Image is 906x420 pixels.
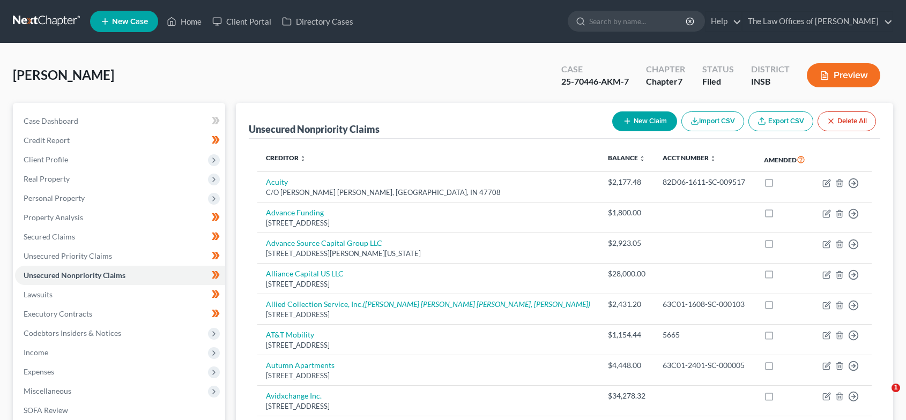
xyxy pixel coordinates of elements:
[15,285,225,304] a: Lawsuits
[249,123,380,136] div: Unsecured Nonpriority Claims
[266,361,335,370] a: Autumn Apartments
[15,266,225,285] a: Unsecured Nonpriority Claims
[589,11,687,31] input: Search by name...
[807,63,880,87] button: Preview
[24,348,48,357] span: Income
[266,310,591,320] div: [STREET_ADDRESS]
[24,174,70,183] span: Real Property
[678,76,682,86] span: 7
[870,384,895,409] iframe: Intercom live chat
[646,63,685,76] div: Chapter
[663,177,747,187] div: 82D06-1611-SC-009517
[266,340,591,350] div: [STREET_ADDRESS]
[755,147,814,172] th: Amended
[608,299,645,310] div: $2,431.20
[681,111,744,131] button: Import CSV
[363,299,590,309] i: ([PERSON_NAME] [PERSON_NAME] [PERSON_NAME], [PERSON_NAME])
[608,360,645,371] div: $4,448.00
[13,67,114,82] span: [PERSON_NAME]
[266,154,306,162] a: Creditor unfold_more
[646,76,685,88] div: Chapter
[266,371,591,381] div: [STREET_ADDRESS]
[24,116,78,125] span: Case Dashboard
[892,384,900,392] span: 1
[663,360,747,371] div: 63C01-2401-SC-000005
[24,367,54,376] span: Expenses
[266,187,591,198] div: C/O [PERSON_NAME] [PERSON_NAME], [GEOGRAPHIC_DATA], IN 47708
[266,249,591,259] div: [STREET_ADDRESS][PERSON_NAME][US_STATE]
[24,193,85,202] span: Personal Property
[561,63,629,76] div: Case
[266,279,591,289] div: [STREET_ADDRESS]
[266,391,322,400] a: Avidxchange Inc.
[24,251,112,260] span: Unsecured Priority Claims
[706,12,741,31] a: Help
[24,271,125,280] span: Unsecured Nonpriority Claims
[24,386,71,395] span: Miscellaneous
[161,12,207,31] a: Home
[561,76,629,88] div: 25-70446-AKM-7
[266,299,590,309] a: Allied Collection Service, Inc.([PERSON_NAME] [PERSON_NAME] [PERSON_NAME], [PERSON_NAME])
[15,401,225,420] a: SOFA Review
[24,406,68,415] span: SOFA Review
[266,208,324,217] a: Advance Funding
[748,111,813,131] a: Export CSV
[24,309,92,318] span: Executory Contracts
[751,63,790,76] div: District
[15,227,225,246] a: Secured Claims
[608,177,645,187] div: $2,177.48
[608,238,645,249] div: $2,923.05
[266,269,344,278] a: Alliance Capital US LLC
[15,304,225,324] a: Executory Contracts
[300,155,306,162] i: unfold_more
[15,111,225,131] a: Case Dashboard
[702,76,734,88] div: Filed
[24,213,83,222] span: Property Analysis
[742,12,893,31] a: The Law Offices of [PERSON_NAME]
[818,111,876,131] button: Delete All
[15,208,225,227] a: Property Analysis
[608,154,645,162] a: Balance unfold_more
[710,155,716,162] i: unfold_more
[15,131,225,150] a: Credit Report
[663,329,747,340] div: 5665
[702,63,734,76] div: Status
[608,268,645,279] div: $28,000.00
[608,207,645,218] div: $1,800.00
[639,155,645,162] i: unfold_more
[277,12,359,31] a: Directory Cases
[266,330,314,339] a: AT&T Mobility
[24,136,70,145] span: Credit Report
[24,232,75,241] span: Secured Claims
[112,18,148,26] span: New Case
[266,238,382,247] a: Advance Source Capital Group LLC
[612,111,677,131] button: New Claim
[266,218,591,228] div: [STREET_ADDRESS]
[24,155,68,164] span: Client Profile
[663,154,716,162] a: Acct Number unfold_more
[608,391,645,401] div: $34,278.32
[608,329,645,340] div: $1,154.44
[24,328,121,337] span: Codebtors Insiders & Notices
[24,290,53,299] span: Lawsuits
[207,12,277,31] a: Client Portal
[266,177,288,186] a: Acuity
[15,246,225,266] a: Unsecured Priority Claims
[751,76,790,88] div: INSB
[266,401,591,411] div: [STREET_ADDRESS]
[663,299,747,310] div: 63C01-1608-SC-000103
